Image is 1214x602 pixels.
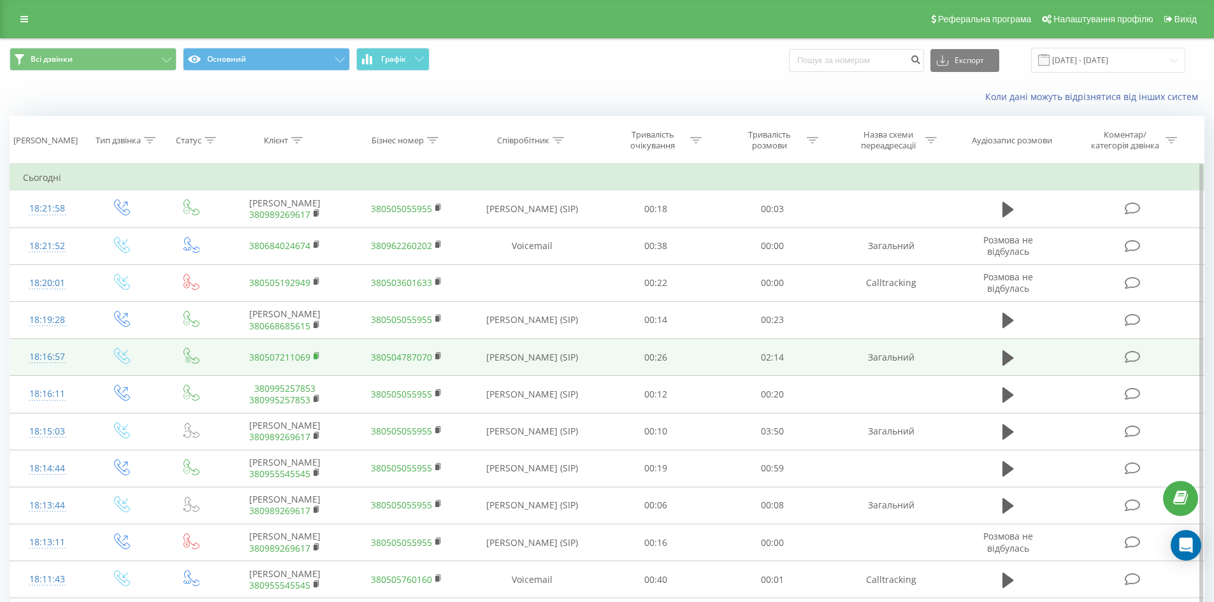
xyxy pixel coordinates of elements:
td: Voicemail [467,227,598,264]
a: 380507211069 [249,351,310,363]
a: 380504787070 [371,351,432,363]
td: Calltracking [830,264,951,301]
td: 00:06 [598,487,714,524]
td: [PERSON_NAME] (SIP) [467,190,598,227]
div: Бізнес номер [372,135,424,146]
div: Аудіозапис розмови [972,135,1052,146]
a: 380995257853 [249,394,310,406]
td: 00:23 [714,301,831,338]
td: Загальний [830,227,951,264]
td: 00:14 [598,301,714,338]
a: 380989269617 [249,431,310,443]
div: Клієнт [264,135,288,146]
td: Загальний [830,413,951,450]
td: 03:50 [714,413,831,450]
div: 18:21:58 [23,196,72,221]
a: 380505055955 [371,203,432,215]
td: [PERSON_NAME] (SIP) [467,413,598,450]
td: 00:22 [598,264,714,301]
span: Розмова не відбулась [983,530,1033,554]
div: Коментар/категорія дзвінка [1088,129,1162,151]
a: 380505055955 [371,536,432,548]
div: 18:11:43 [23,567,72,592]
a: 380505055955 [371,313,432,326]
span: Розмова не відбулась [983,271,1033,294]
button: Графік [356,48,430,71]
td: 00:19 [598,450,714,487]
td: [PERSON_NAME] (SIP) [467,487,598,524]
span: Реферальна програма [938,14,1032,24]
td: 00:20 [714,376,831,413]
td: [PERSON_NAME] [224,413,345,450]
td: [PERSON_NAME] (SIP) [467,376,598,413]
div: 18:20:01 [23,271,72,296]
div: 18:16:57 [23,345,72,369]
td: 00:00 [714,227,831,264]
a: 380505055955 [371,499,432,511]
td: 00:40 [598,561,714,598]
a: Коли дані можуть відрізнятися вiд інших систем [985,90,1204,103]
td: [PERSON_NAME] [224,524,345,561]
div: Open Intercom Messenger [1171,530,1201,561]
span: Всі дзвінки [31,54,73,64]
td: 00:03 [714,190,831,227]
a: 380505055955 [371,388,432,400]
a: 380989269617 [249,208,310,220]
span: Налаштування профілю [1053,14,1153,24]
td: 00:00 [714,524,831,561]
div: 18:16:11 [23,382,72,406]
td: [PERSON_NAME] [224,487,345,524]
td: Загальний [830,487,951,524]
a: 380962260202 [371,240,432,252]
td: [PERSON_NAME] [224,301,345,338]
div: Тривалість очікування [619,129,687,151]
a: 380955545545 [249,579,310,591]
button: Експорт [930,49,999,72]
button: Основний [183,48,350,71]
td: 00:00 [714,264,831,301]
button: Всі дзвінки [10,48,177,71]
td: [PERSON_NAME] (SIP) [467,339,598,376]
td: Загальний [830,339,951,376]
div: Тип дзвінка [96,135,141,146]
div: 18:15:03 [23,419,72,444]
a: 380955545545 [249,468,310,480]
td: 02:14 [714,339,831,376]
td: [PERSON_NAME] (SIP) [467,450,598,487]
a: 380505760160 [371,573,432,585]
input: Пошук за номером [789,49,924,72]
a: 380503601633 [371,276,432,289]
td: 00:18 [598,190,714,227]
span: Графік [381,55,406,64]
a: 380505192949 [249,276,310,289]
td: [PERSON_NAME] (SIP) [467,524,598,561]
a: 380989269617 [249,505,310,517]
a: 380505055955 [371,462,432,474]
a: 380668685615 [249,320,310,332]
a: 380995257853 [254,382,315,394]
div: 18:13:11 [23,530,72,555]
div: Співробітник [497,135,549,146]
span: Розмова не відбулась [983,234,1033,257]
a: 380684024674 [249,240,310,252]
td: [PERSON_NAME] [224,190,345,227]
td: [PERSON_NAME] (SIP) [467,301,598,338]
td: 00:12 [598,376,714,413]
div: 18:21:52 [23,234,72,259]
td: Voicemail [467,561,598,598]
span: Вихід [1174,14,1197,24]
div: 18:19:28 [23,308,72,333]
div: Назва схеми переадресації [854,129,922,151]
td: 00:38 [598,227,714,264]
td: [PERSON_NAME] [224,450,345,487]
div: 18:14:44 [23,456,72,481]
a: 380505055955 [371,425,432,437]
td: 00:10 [598,413,714,450]
td: 00:08 [714,487,831,524]
td: [PERSON_NAME] [224,561,345,598]
a: 380989269617 [249,542,310,554]
td: 00:26 [598,339,714,376]
div: Статус [176,135,201,146]
td: 00:59 [714,450,831,487]
td: Calltracking [830,561,951,598]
